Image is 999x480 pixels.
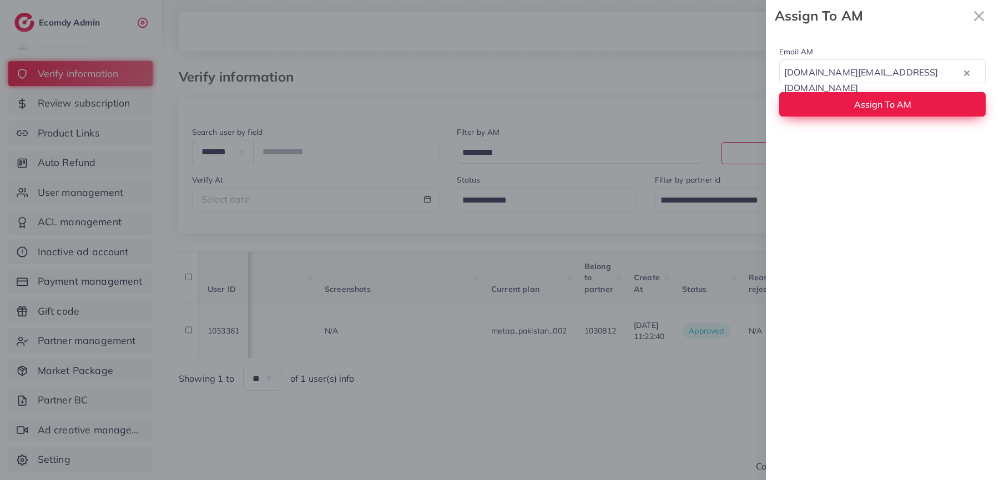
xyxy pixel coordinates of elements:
button: Clear Selected [964,66,970,79]
button: Close [968,4,990,27]
span: [DOMAIN_NAME][EMAIL_ADDRESS][DOMAIN_NAME] [782,64,960,97]
button: Assign To AM [779,92,986,116]
label: Email AM [779,46,813,57]
strong: Assign To AM [775,6,968,26]
input: Search for option [781,98,961,115]
svg: x [968,5,990,27]
div: Search for option [779,59,986,83]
